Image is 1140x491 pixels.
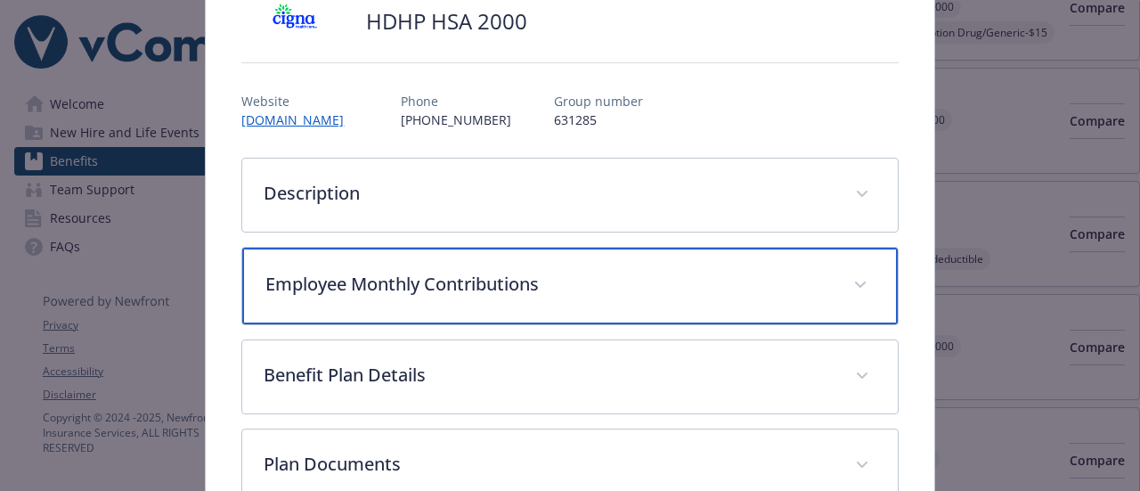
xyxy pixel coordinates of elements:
p: Benefit Plan Details [264,362,833,389]
p: 631285 [554,110,643,129]
div: Employee Monthly Contributions [242,248,897,324]
div: Benefit Plan Details [242,340,897,413]
p: Group number [554,92,643,110]
p: Website [241,92,358,110]
div: Description [242,159,897,232]
p: Employee Monthly Contributions [265,271,831,298]
p: Plan Documents [264,451,833,478]
p: [PHONE_NUMBER] [401,110,511,129]
h2: HDHP HSA 2000 [366,6,527,37]
a: [DOMAIN_NAME] [241,111,358,128]
p: Description [264,180,833,207]
p: Phone [401,92,511,110]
